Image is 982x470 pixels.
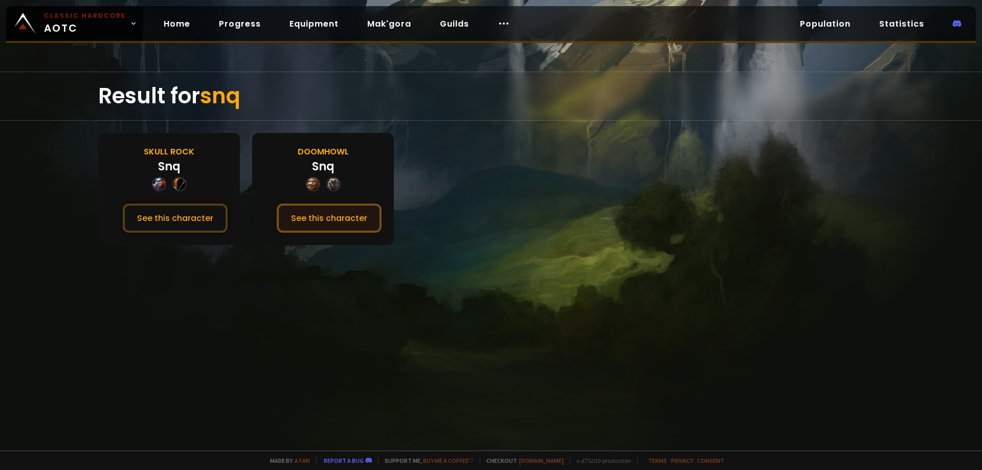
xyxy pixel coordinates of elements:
span: snq [200,81,240,111]
small: Classic Hardcore [44,11,126,20]
a: Statistics [871,13,932,34]
a: Privacy [671,457,693,464]
span: Made by [264,457,310,464]
span: Checkout [480,457,564,464]
a: Consent [697,457,724,464]
a: [DOMAIN_NAME] [519,457,564,464]
span: Support me, [378,457,474,464]
div: Skull Rock [144,145,194,158]
a: Progress [211,13,269,34]
button: See this character [123,204,228,233]
a: Equipment [281,13,347,34]
div: Snq [158,158,181,175]
div: Doomhowl [298,145,349,158]
div: Snq [312,158,334,175]
span: v. d752d5 - production [570,457,631,464]
a: Terms [648,457,667,464]
a: a fan [295,457,310,464]
a: Report a bug [324,457,364,464]
span: AOTC [44,11,126,36]
a: Buy me a coffee [423,457,474,464]
a: Classic HardcoreAOTC [6,6,143,41]
a: Population [792,13,859,34]
a: Mak'gora [359,13,419,34]
div: Result for [98,72,884,120]
a: Guilds [432,13,477,34]
button: See this character [277,204,382,233]
a: Home [155,13,198,34]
